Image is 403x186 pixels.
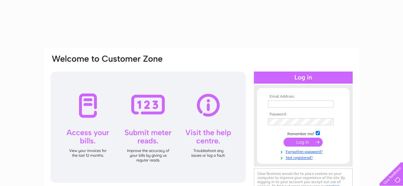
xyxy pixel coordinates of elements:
a: Forgotten password? [268,148,340,154]
th: Email Address: [266,94,340,99]
th: Password: [266,112,340,117]
td: Remember me? [266,130,340,136]
a: Not registered? [268,154,340,160]
input: Submit [284,138,323,147]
